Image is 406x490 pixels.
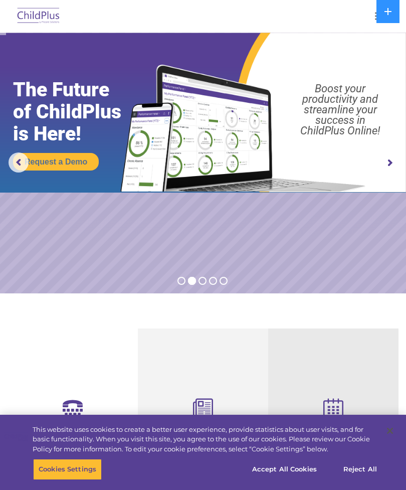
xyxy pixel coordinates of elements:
[379,420,401,442] button: Close
[15,5,62,28] img: ChildPlus by Procare Solutions
[33,459,102,480] button: Cookies Settings
[13,79,143,145] rs-layer: The Future of ChildPlus is Here!
[329,459,391,480] button: Reject All
[247,459,322,480] button: Accept All Cookies
[33,425,378,454] div: This website uses cookies to create a better user experience, provide statistics about user visit...
[13,153,99,171] a: Request a Demo
[280,83,400,136] rs-layer: Boost your productivity and streamline your success in ChildPlus Online!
